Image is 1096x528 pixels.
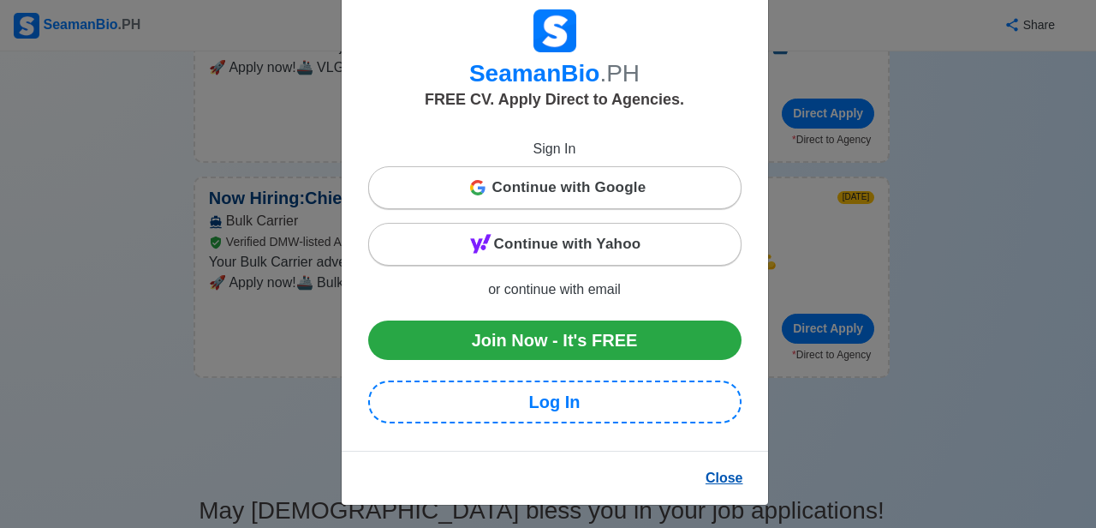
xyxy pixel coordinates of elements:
span: .PH [599,60,640,87]
span: Continue with Google [492,171,646,205]
button: Continue with Yahoo [368,223,742,266]
h3: SeamanBio [368,59,742,88]
p: or continue with email [368,279,742,300]
button: Continue with Google [368,166,742,209]
a: Join Now - It's FREE [368,321,742,360]
span: Continue with Yahoo [494,227,641,261]
span: FREE CV. Apply Direct to Agencies. [425,91,684,108]
img: Logo [533,9,576,52]
p: Sign In [368,139,742,159]
a: Log In [368,381,742,423]
button: Close [694,462,754,495]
